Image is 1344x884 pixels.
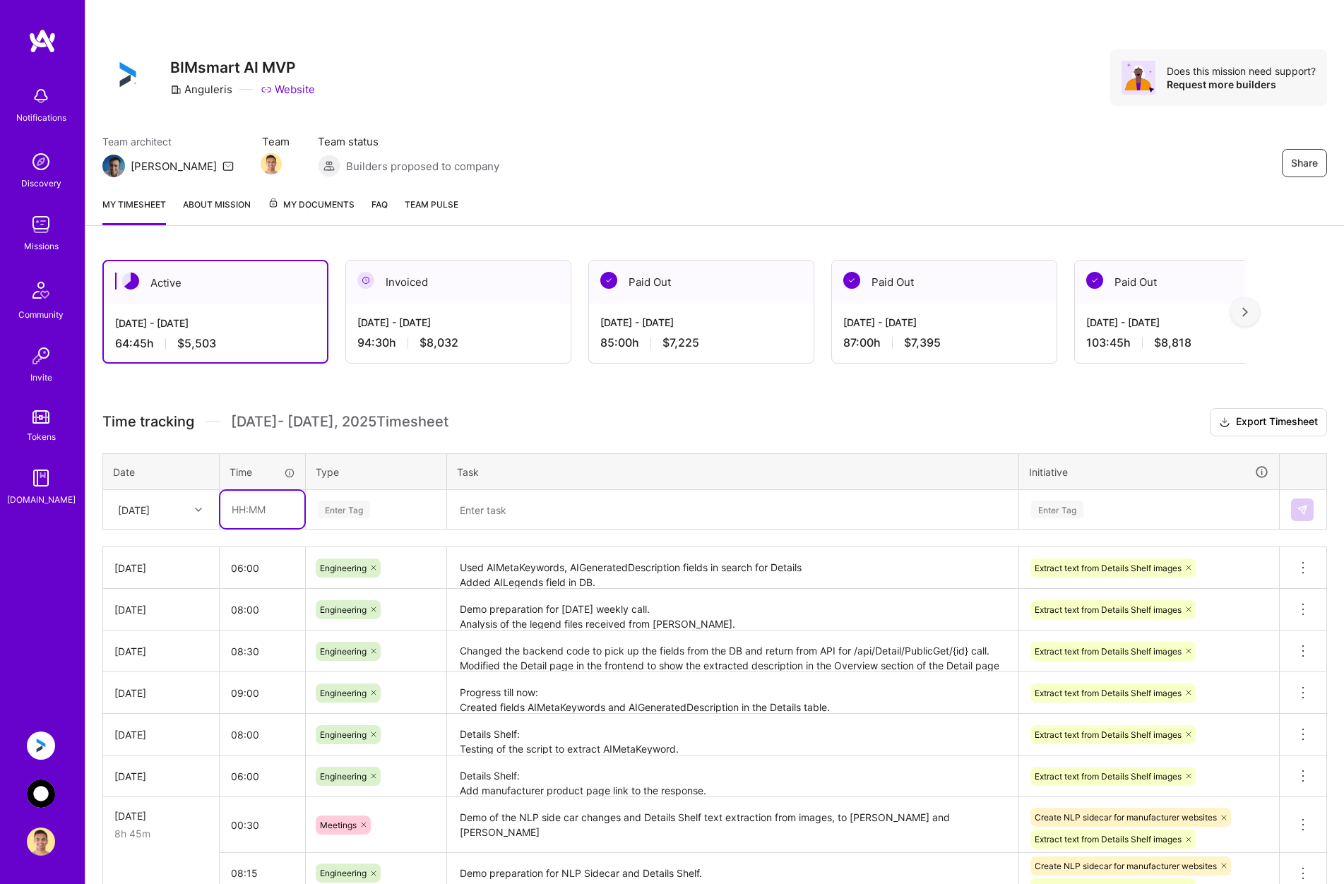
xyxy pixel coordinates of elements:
[1086,335,1288,350] div: 103:45 h
[1035,861,1217,871] span: Create NLP sidecar for manufacturer websites
[1035,646,1182,657] span: Extract text from Details Shelf images
[448,757,1017,796] textarea: Details Shelf: Add manufacturer product page link to the response. Add AIMetaKeyword fields to Pr...
[103,453,220,490] th: Date
[102,49,153,100] img: Company Logo
[1154,335,1191,350] span: $8,818
[320,820,357,830] span: Meetings
[32,410,49,424] img: tokens
[318,134,499,149] span: Team status
[1086,315,1288,330] div: [DATE] - [DATE]
[320,604,367,615] span: Engineering
[16,110,66,125] div: Notifications
[23,828,59,856] a: User Avatar
[268,197,355,213] span: My Documents
[843,272,860,289] img: Paid Out
[118,502,150,517] div: [DATE]
[114,826,208,841] div: 8h 45m
[346,159,499,174] span: Builders proposed to company
[114,769,208,784] div: [DATE]
[1035,563,1182,573] span: Extract text from Details Shelf images
[589,261,814,304] div: Paid Out
[170,82,232,97] div: Anguleris
[1035,812,1217,823] span: Create NLP sidecar for manufacturer websites
[1035,604,1182,615] span: Extract text from Details Shelf images
[114,808,208,823] div: [DATE]
[320,563,367,573] span: Engineering
[843,335,1045,350] div: 87:00 h
[102,197,166,225] a: My timesheet
[170,84,182,95] i: icon CompanyGray
[448,674,1017,712] textarea: Progress till now: Created fields AIMetaKeywords and AIGeneratedDescription in the Details table....
[1297,504,1308,515] img: Submit
[1075,261,1300,304] div: Paid Out
[320,771,367,782] span: Engineering
[230,465,295,479] div: Time
[28,28,57,54] img: logo
[1029,464,1269,480] div: Initiative
[220,633,305,670] input: HH:MM
[195,506,202,513] i: icon Chevron
[268,197,355,225] a: My Documents
[420,335,458,350] span: $8,032
[448,590,1017,629] textarea: Demo preparation for [DATE] weekly call. Analysis of the legend files received from [PERSON_NAME]...
[1282,149,1327,177] button: Share
[448,799,1017,852] textarea: Demo of the NLP side car changes and Details Shelf text extraction from images, to [PERSON_NAME] ...
[600,335,802,350] div: 85:00 h
[27,210,55,239] img: teamwork
[222,160,234,172] i: icon Mail
[23,731,59,760] a: Anguleris: BIMsmart AI MVP
[114,644,208,659] div: [DATE]
[7,492,76,507] div: [DOMAIN_NAME]
[371,197,388,225] a: FAQ
[1291,156,1318,170] span: Share
[306,453,447,490] th: Type
[170,59,315,76] h3: BIMsmart AI MVP
[448,715,1017,754] textarea: Details Shelf: Testing of the script to extract AIMetaKeyword. Add field AIGeneratedDescription f...
[320,688,367,698] span: Engineering
[231,413,448,431] span: [DATE] - [DATE] , 2025 Timesheet
[320,729,367,740] span: Engineering
[1219,415,1230,430] i: icon Download
[261,82,315,97] a: Website
[27,780,55,808] img: AnyTeam: Team for AI-Powered Sales Platform
[177,336,216,351] span: $5,503
[23,780,59,808] a: AnyTeam: Team for AI-Powered Sales Platform
[220,674,305,712] input: HH:MM
[448,632,1017,671] textarea: Changed the backend code to pick up the fields from the DB and return from API for /api/Detail/Pu...
[1086,272,1103,289] img: Paid Out
[262,134,290,149] span: Team
[357,335,559,350] div: 94:30 h
[183,197,251,225] a: About Mission
[27,82,55,110] img: bell
[115,336,316,351] div: 64:45 h
[261,153,282,174] img: Team Member Avatar
[405,197,458,225] a: Team Pulse
[114,727,208,742] div: [DATE]
[346,261,571,304] div: Invoiced
[662,335,699,350] span: $7,225
[220,491,304,528] input: HH:MM
[318,155,340,177] img: Builders proposed to company
[102,155,125,177] img: Team Architect
[843,315,1045,330] div: [DATE] - [DATE]
[357,315,559,330] div: [DATE] - [DATE]
[1210,408,1327,436] button: Export Timesheet
[27,731,55,760] img: Anguleris: BIMsmart AI MVP
[122,273,139,289] img: Active
[1035,688,1182,698] span: Extract text from Details Shelf images
[102,413,194,431] span: Time tracking
[357,272,374,289] img: Invoiced
[27,148,55,176] img: discovery
[21,176,61,191] div: Discovery
[832,261,1057,304] div: Paid Out
[1122,61,1155,95] img: Avatar
[220,806,305,844] input: HH:MM
[131,159,217,174] div: [PERSON_NAME]
[1167,78,1316,91] div: Request more builders
[1167,64,1316,78] div: Does this mission need support?
[262,152,280,176] a: Team Member Avatar
[18,307,64,322] div: Community
[27,828,55,856] img: User Avatar
[220,591,305,628] input: HH:MM
[114,602,208,617] div: [DATE]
